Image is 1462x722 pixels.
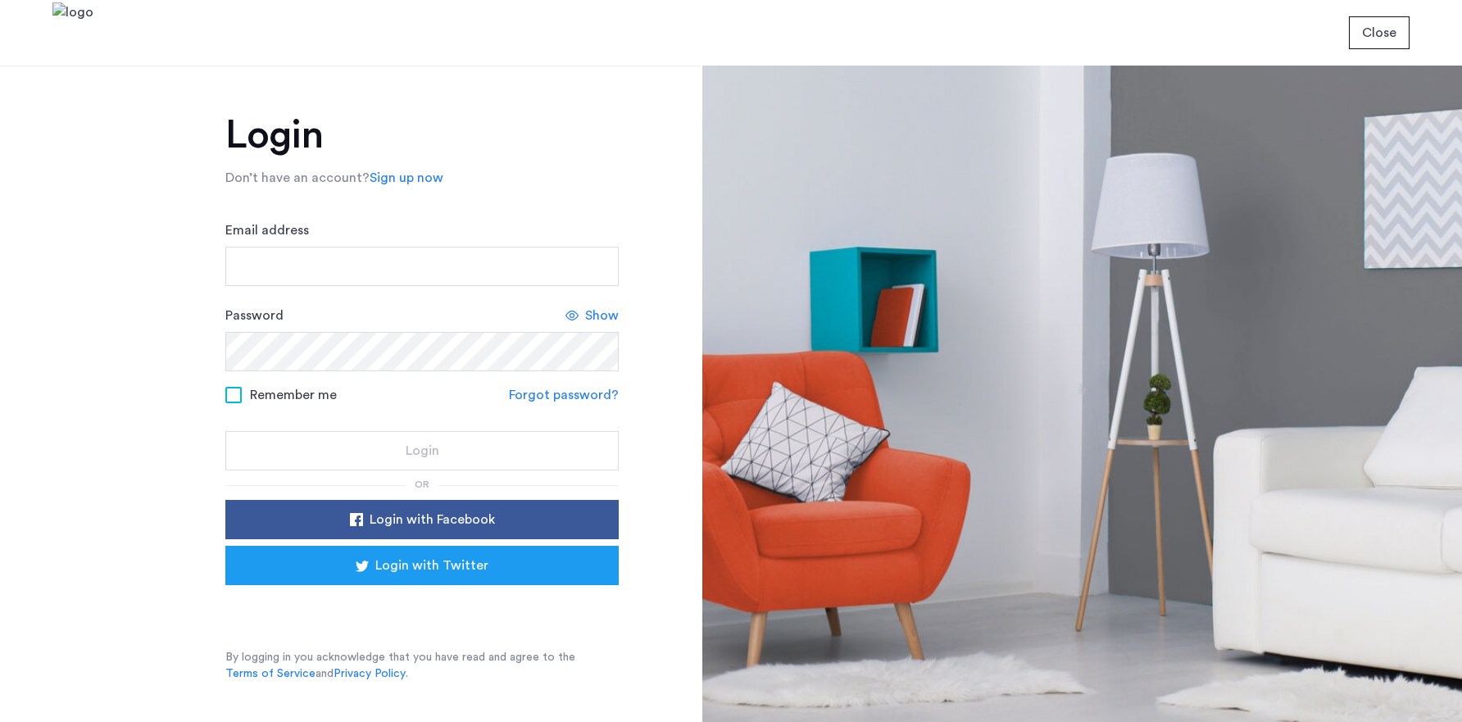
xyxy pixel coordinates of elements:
[225,220,309,240] label: Email address
[225,665,316,682] a: Terms of Service
[52,2,93,64] img: logo
[1362,23,1396,43] span: Close
[225,171,370,184] span: Don’t have an account?
[370,510,495,529] span: Login with Facebook
[585,306,619,325] span: Show
[225,431,619,470] button: button
[225,546,619,585] button: button
[225,500,619,539] button: button
[225,116,619,155] h1: Login
[415,479,429,489] span: or
[375,556,488,575] span: Login with Twitter
[370,168,443,188] a: Sign up now
[225,649,619,682] p: By logging in you acknowledge that you have read and agree to the and .
[225,306,284,325] label: Password
[509,385,619,405] a: Forgot password?
[406,441,439,461] span: Login
[250,385,337,405] span: Remember me
[334,665,406,682] a: Privacy Policy
[1349,16,1410,49] button: button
